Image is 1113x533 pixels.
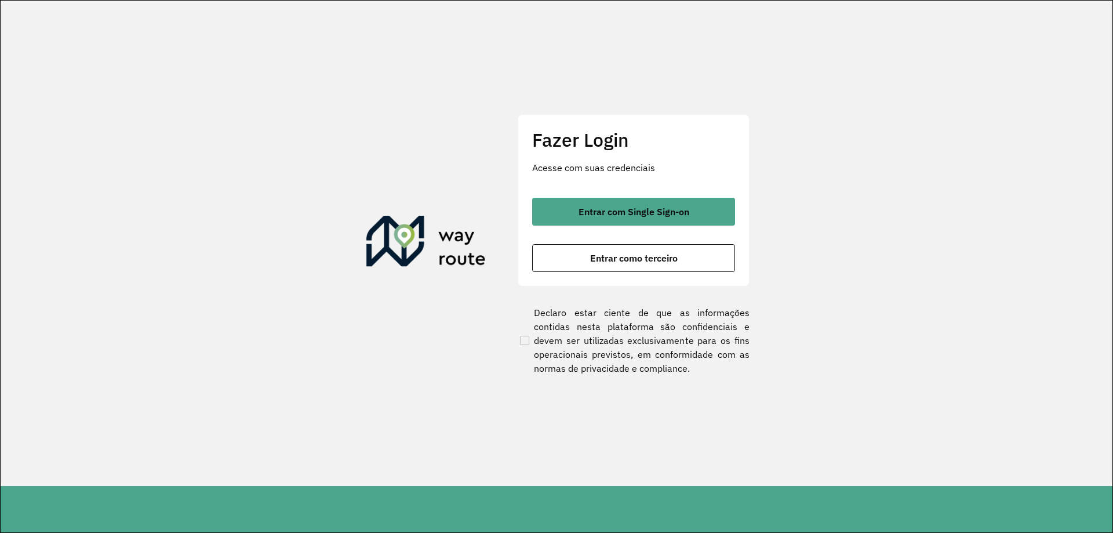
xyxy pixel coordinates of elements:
button: button [532,244,735,272]
span: Entrar como terceiro [590,253,678,263]
p: Acesse com suas credenciais [532,161,735,175]
button: button [532,198,735,226]
h2: Fazer Login [532,129,735,151]
img: Roteirizador AmbevTech [366,216,486,271]
span: Entrar com Single Sign-on [579,207,689,216]
label: Declaro estar ciente de que as informações contidas nesta plataforma são confidenciais e devem se... [518,306,750,375]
